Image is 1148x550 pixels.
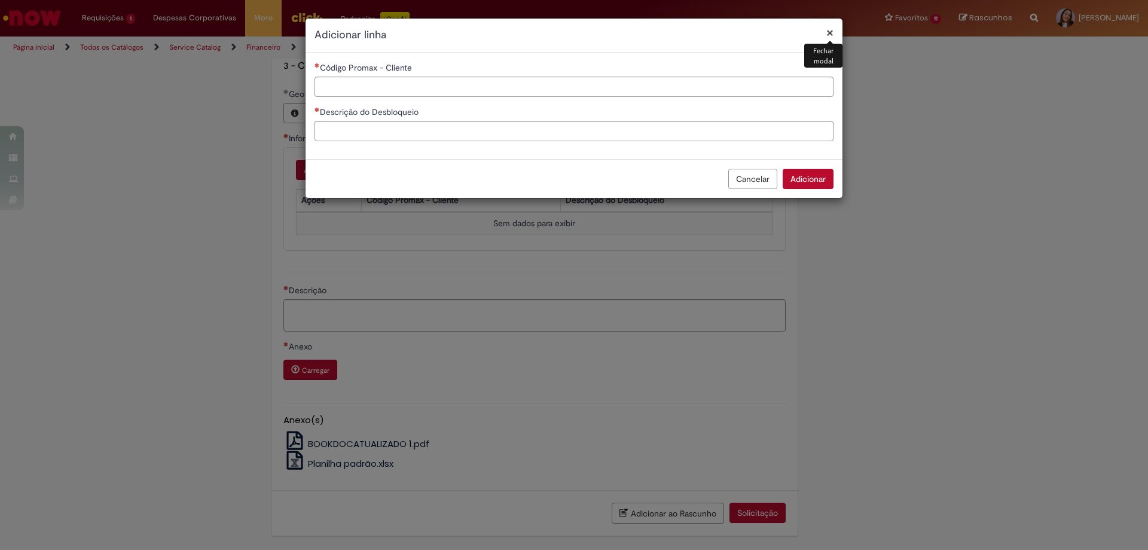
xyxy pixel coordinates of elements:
[315,77,833,97] input: Código Promax - Cliente
[320,62,414,73] span: Código Promax - Cliente
[783,169,833,189] button: Adicionar
[804,44,842,68] div: Fechar modal
[315,107,320,112] span: Necessários
[315,121,833,141] input: Descrição do Desbloqueio
[728,169,777,189] button: Cancelar
[315,63,320,68] span: Necessários
[320,107,421,117] span: Descrição do Desbloqueio
[826,26,833,39] button: Fechar modal
[315,28,833,43] h2: Adicionar linha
